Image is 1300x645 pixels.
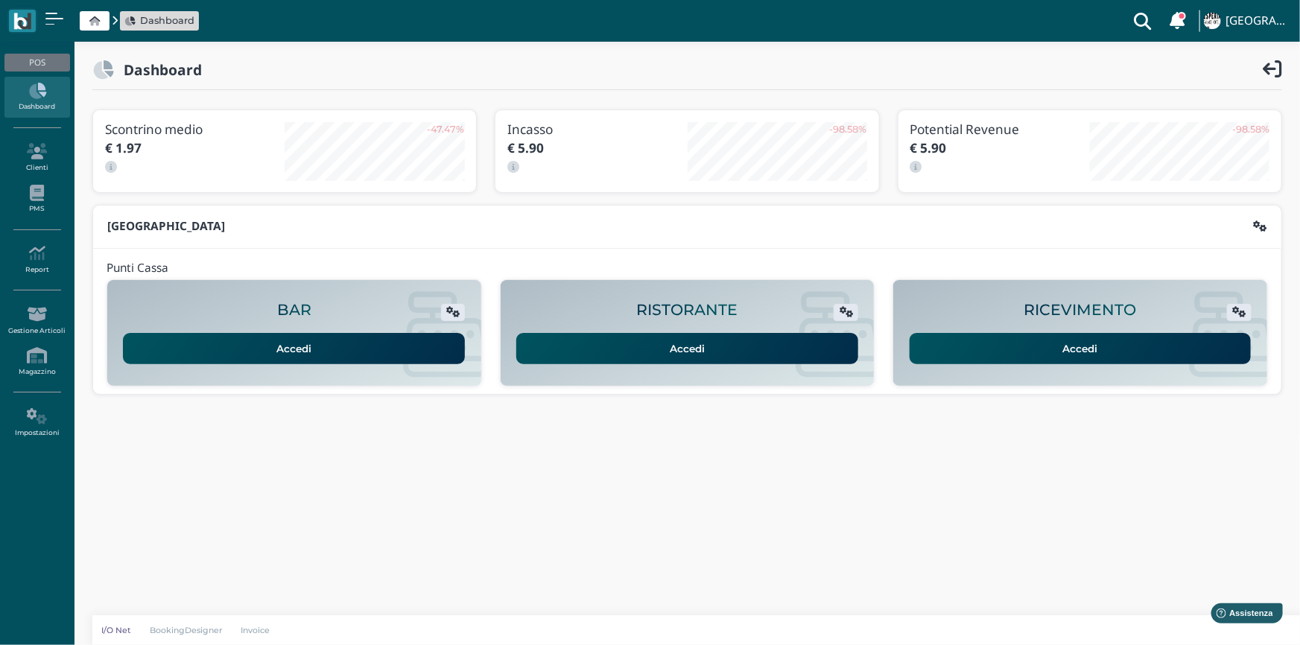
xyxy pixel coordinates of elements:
[1202,3,1291,39] a: ... [GEOGRAPHIC_DATA]
[105,139,142,156] b: € 1.97
[910,122,1090,136] h3: Potential Revenue
[4,341,69,382] a: Magazzino
[140,13,194,28] span: Dashboard
[516,333,858,364] a: Accedi
[277,302,311,319] h2: BAR
[4,137,69,178] a: Clienti
[107,262,168,275] h4: Punti Cassa
[44,12,98,23] span: Assistenza
[4,77,69,118] a: Dashboard
[910,139,947,156] b: € 5.90
[636,302,738,319] h2: RISTORANTE
[1204,13,1220,29] img: ...
[507,139,544,156] b: € 5.90
[1024,302,1137,319] h2: RICEVIMENTO
[107,218,225,234] b: [GEOGRAPHIC_DATA]
[910,333,1252,364] a: Accedi
[4,300,69,341] a: Gestione Articoli
[507,122,687,136] h3: Incasso
[4,54,69,72] div: POS
[114,62,202,77] h2: Dashboard
[4,239,69,280] a: Report
[4,179,69,220] a: PMS
[123,333,465,364] a: Accedi
[4,402,69,443] a: Impostazioni
[1194,599,1287,632] iframe: Help widget launcher
[13,13,31,30] img: logo
[1226,15,1291,28] h4: [GEOGRAPHIC_DATA]
[125,13,194,28] a: Dashboard
[105,122,285,136] h3: Scontrino medio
